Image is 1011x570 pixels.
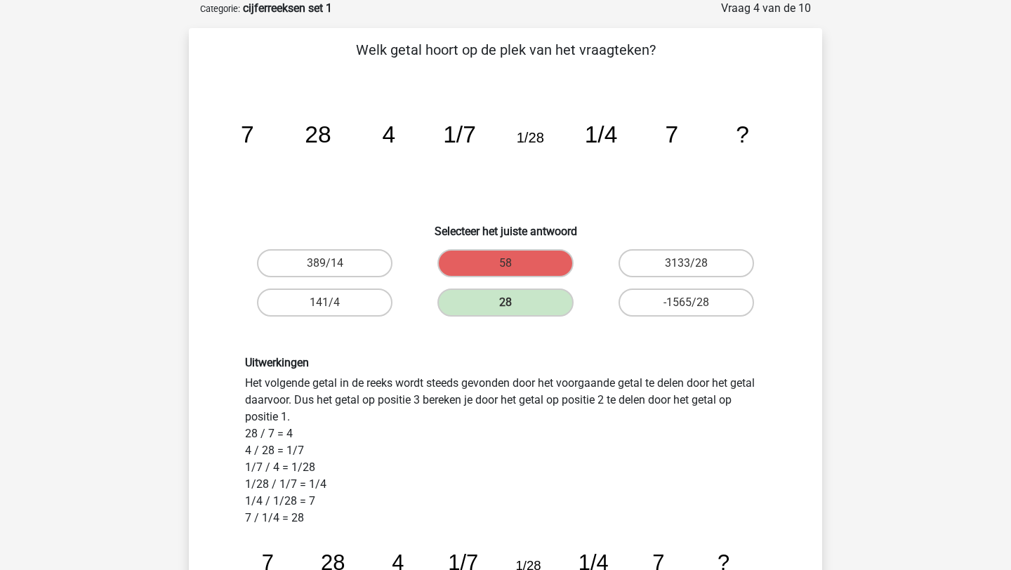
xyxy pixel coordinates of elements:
[665,121,678,147] tspan: 7
[241,121,254,147] tspan: 7
[257,289,392,317] label: 141/4
[200,4,240,14] small: Categorie:
[443,121,476,147] tspan: 1/7
[382,121,395,147] tspan: 4
[619,249,754,277] label: 3133/28
[585,121,618,147] tspan: 1/4
[437,249,573,277] label: 58
[736,121,749,147] tspan: ?
[437,289,573,317] label: 28
[243,1,332,15] strong: cijferreeksen set 1
[211,213,800,238] h6: Selecteer het juiste antwoord
[211,39,800,60] p: Welk getal hoort op de plek van het vraagteken?
[245,356,766,369] h6: Uitwerkingen
[305,121,331,147] tspan: 28
[517,130,544,145] tspan: 1/28
[619,289,754,317] label: -1565/28
[257,249,392,277] label: 389/14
